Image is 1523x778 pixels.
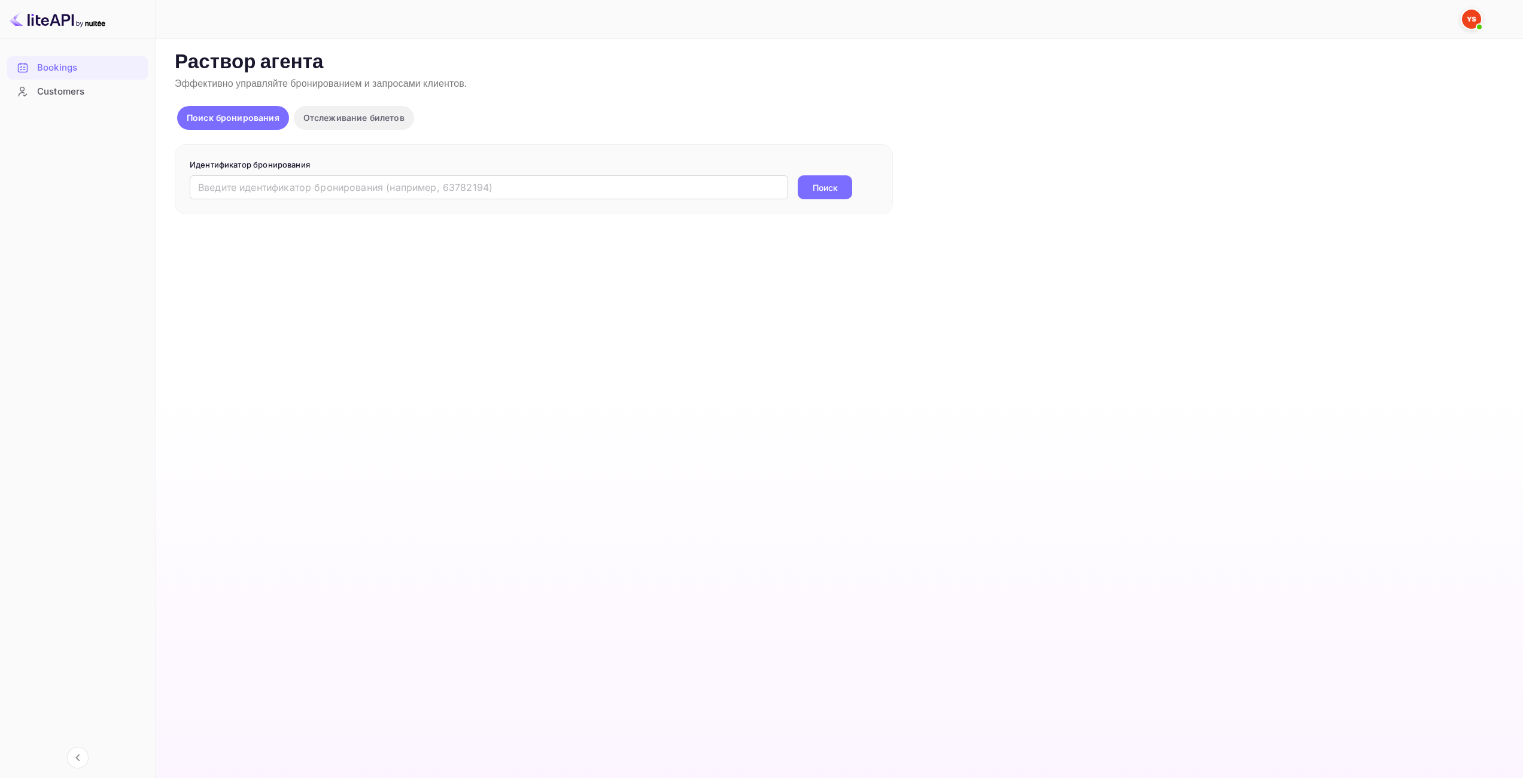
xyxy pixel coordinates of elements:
ya-tr-span: Отслеживание билетов [303,113,405,123]
a: Bookings [7,56,148,78]
div: Bookings [7,56,148,80]
ya-tr-span: Идентификатор бронирования [190,160,310,169]
div: Customers [7,80,148,104]
ya-tr-span: Эффективно управляйте бронированием и запросами клиентов. [175,78,467,90]
div: Bookings [37,61,142,75]
a: Customers [7,80,148,102]
input: Введите идентификатор бронирования (например, 63782194) [190,175,788,199]
div: Customers [37,85,142,99]
img: Логотип LiteAPI [10,10,105,29]
img: Служба Поддержки Яндекса [1462,10,1481,29]
ya-tr-span: Поиск [813,181,838,194]
ya-tr-span: Раствор агента [175,50,324,75]
ya-tr-span: Поиск бронирования [187,113,279,123]
button: Поиск [798,175,852,199]
button: Свернуть навигацию [67,747,89,768]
